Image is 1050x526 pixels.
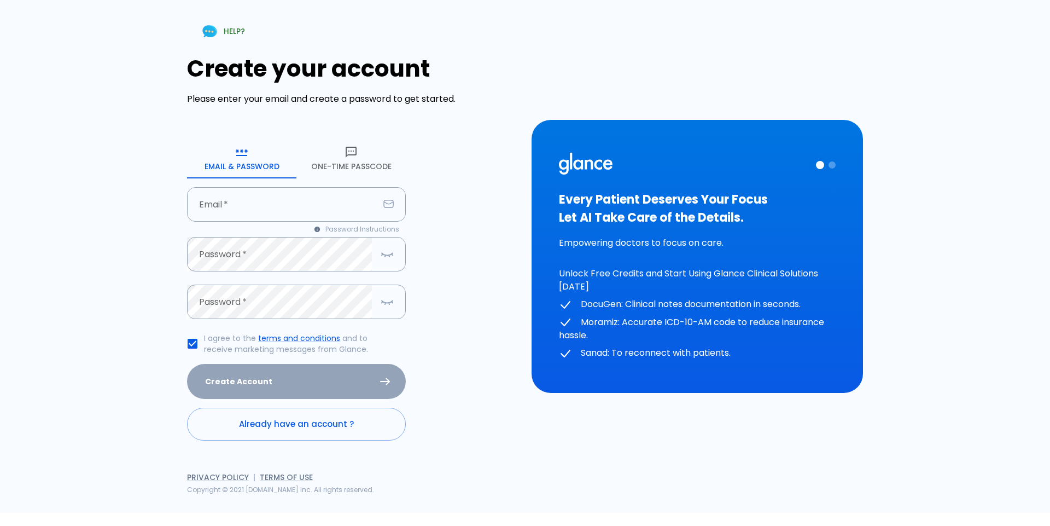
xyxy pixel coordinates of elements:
[187,472,249,483] a: Privacy Policy
[559,346,836,360] p: Sanad: To reconnect with patients.
[559,298,836,311] p: DocuGen: Clinical notes documentation in seconds.
[559,190,836,227] h3: Every Patient Deserves Your Focus Let AI Take Care of the Details.
[308,222,406,237] button: Password Instructions
[258,333,340,344] a: terms and conditions
[187,18,258,45] a: HELP?
[200,22,219,41] img: Chat Support
[559,236,836,250] p: Empowering doctors to focus on care.
[187,93,518,106] p: Please enter your email and create a password to get started.
[187,55,518,82] h1: Create your account
[187,187,379,222] input: your.email@example.com
[187,408,406,441] a: Already have an account ?
[204,333,397,355] p: I agree to the and to receive marketing messages from Glance.
[559,267,836,293] p: Unlock Free Credits and Start Using Glance Clinical Solutions [DATE]
[325,224,399,235] span: Password Instructions
[260,472,313,483] a: Terms of Use
[253,472,255,483] span: |
[296,139,406,178] button: One-Time Passcode
[187,139,296,178] button: Email & Password
[187,485,374,494] span: Copyright © 2021 [DOMAIN_NAME] Inc. All rights reserved.
[559,316,836,343] p: Moramiz: Accurate ICD-10-AM code to reduce insurance hassle.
